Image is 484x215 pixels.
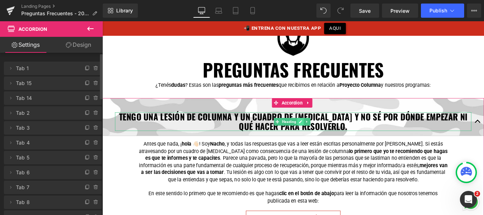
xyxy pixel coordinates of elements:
[403,192,425,214] div: Open WhatsApp chat
[226,109,233,117] a: Expand / Collapse
[193,4,210,18] a: Desktop
[78,68,93,75] strong: dudas
[89,135,109,141] strong: hola 👋🏻
[390,7,410,15] span: Preview
[266,68,313,75] strong: Proyecto Columna
[121,135,137,141] strong: Nacho
[467,4,481,18] button: More
[53,68,376,76] p: ¿Tenés ? Estas son las que recibimos en relación a y nuestros programas:
[227,4,244,18] a: Tablet
[21,4,103,9] a: Landing Pages
[460,191,477,208] iframe: Intercom live chat
[19,100,410,125] strong: TENGO UNA LESIÓN DE COLUMNA Y UN CUADRO DE [MEDICAL_DATA] Y NO SÉ POR DÓNDE EMPEZAR NI QUÉ HACER ...
[16,121,75,135] span: Tab 3
[159,5,246,11] strong: 📲 ENTRENA CON NUESTRA APP
[16,62,75,75] span: Tab 1
[113,39,316,69] strong: PREGUNTAS FRECUENTES
[200,109,219,117] span: Heading
[227,86,236,97] a: Expand / Collapse
[474,191,480,197] span: 2
[16,196,75,209] span: Tab 8
[41,190,388,206] p: En este sentido lo primero que te recomiendo es que hagas para leer la información que nosotros t...
[16,106,75,120] span: Tab 2
[16,151,75,164] span: Tab 5
[333,4,348,18] button: Redo
[16,181,75,194] span: Tab 7
[382,4,418,18] a: Preview
[421,4,464,18] button: Publish
[103,4,138,18] a: New Library
[53,37,104,53] a: Design
[16,77,75,90] span: Tab 15
[210,4,227,18] a: Laptop
[16,91,75,105] span: Tab 14
[131,68,198,75] strong: preguntas más frecuentes
[41,134,388,182] p: Antes que nada, ¡ ! Soy , y todas las respuestas que vas a leer están escritas personalmente por ...
[359,7,371,15] span: Save
[199,190,260,197] strong: clic en el botón de abajo
[316,4,331,18] button: Undo
[244,4,261,18] a: Mobile
[18,26,47,32] span: Accordion
[116,7,133,14] span: Library
[403,192,425,214] a: Send a message via WhatsApp
[21,11,89,16] span: Preguntas Frecuentes - 2025
[429,8,447,13] span: Publish
[199,86,227,97] span: Accordion
[16,136,75,149] span: Tab 4
[249,2,273,15] a: AQUI
[16,166,75,179] span: Tab 6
